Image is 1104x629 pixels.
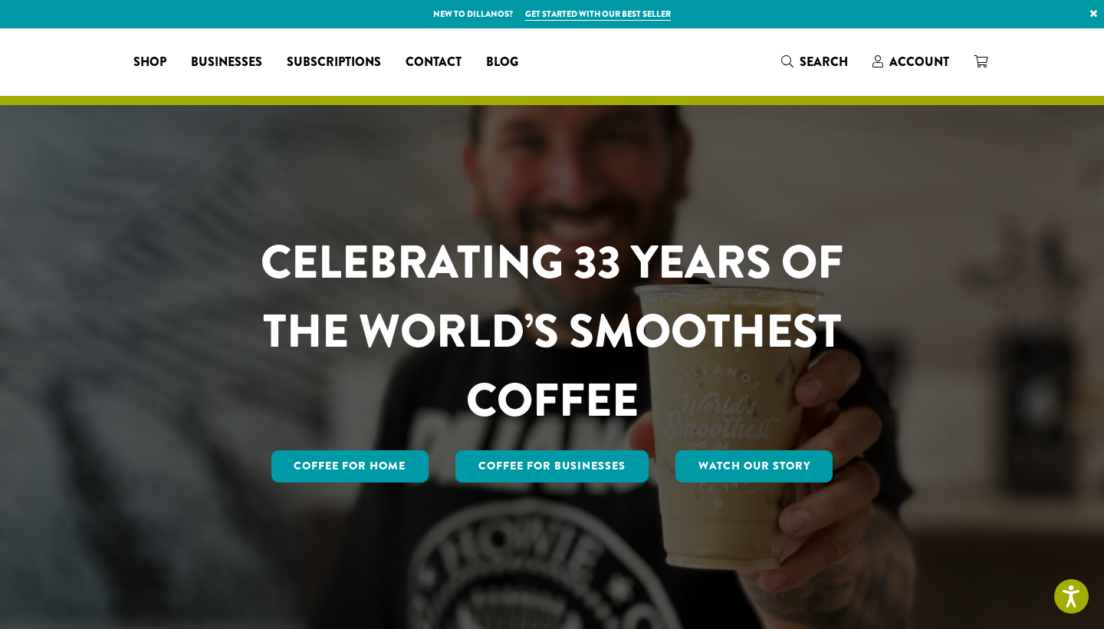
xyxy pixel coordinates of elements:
[271,450,429,482] a: Coffee for Home
[486,53,518,72] span: Blog
[133,53,166,72] span: Shop
[215,228,889,435] h1: CELEBRATING 33 YEARS OF THE WORLD’S SMOOTHEST COFFEE
[525,8,671,21] a: Get started with our best seller
[406,53,462,72] span: Contact
[769,49,860,74] a: Search
[191,53,262,72] span: Businesses
[800,53,848,71] span: Search
[455,450,649,482] a: Coffee For Businesses
[889,53,949,71] span: Account
[121,50,179,74] a: Shop
[287,53,381,72] span: Subscriptions
[675,450,833,482] a: Watch Our Story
